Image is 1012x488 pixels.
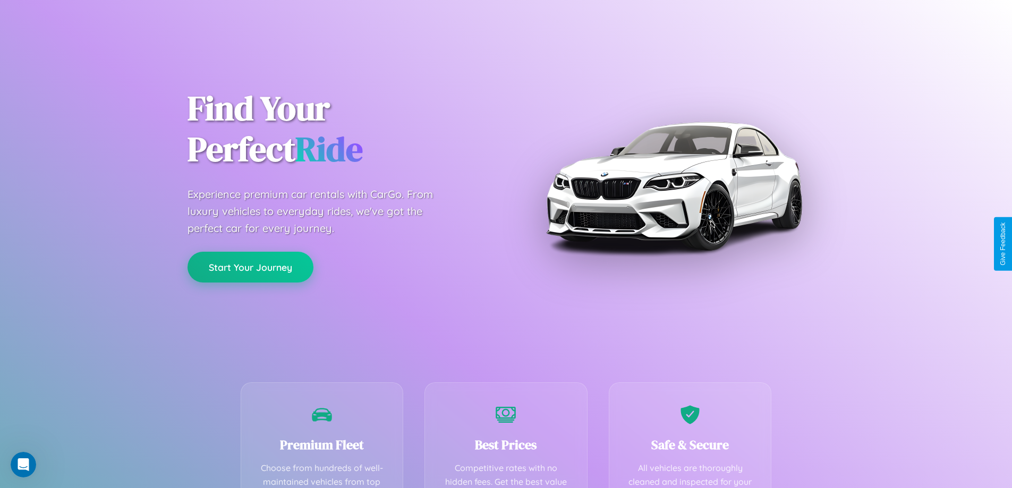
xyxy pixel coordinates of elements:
span: Ride [295,126,363,172]
iframe: Intercom live chat [11,452,36,477]
p: Experience premium car rentals with CarGo. From luxury vehicles to everyday rides, we've got the ... [188,186,453,237]
h3: Safe & Secure [625,436,755,453]
h3: Best Prices [441,436,571,453]
h3: Premium Fleet [257,436,387,453]
img: Premium BMW car rental vehicle [541,53,806,319]
button: Start Your Journey [188,252,313,282]
div: Give Feedback [999,222,1007,266]
h1: Find Your Perfect [188,88,490,170]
